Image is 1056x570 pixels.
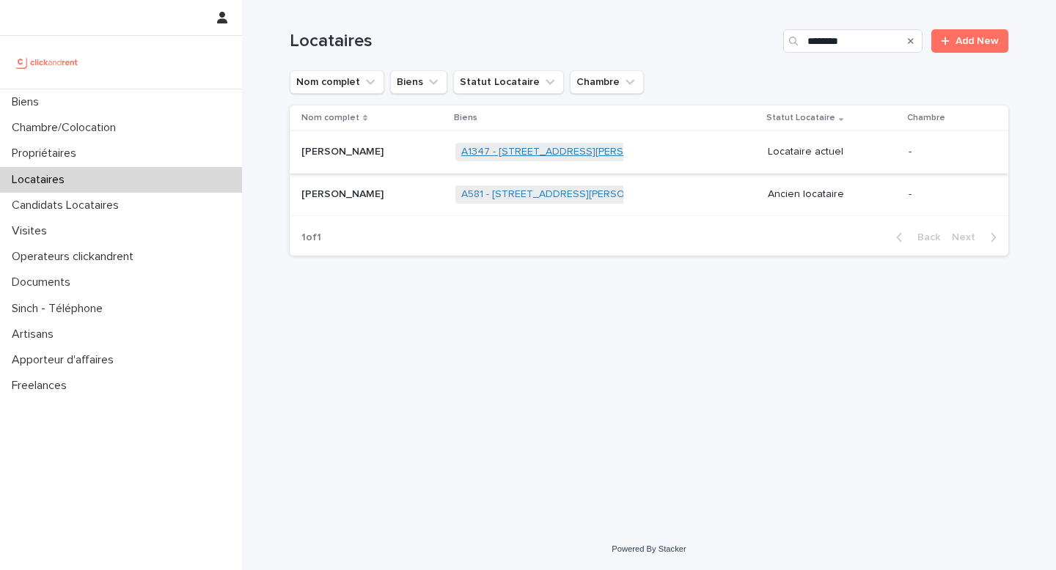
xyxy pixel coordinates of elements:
[931,29,1008,53] a: Add New
[909,146,985,158] p: -
[6,224,59,238] p: Visites
[301,110,359,126] p: Nom complet
[290,131,1008,174] tr: [PERSON_NAME][PERSON_NAME] A1347 - [STREET_ADDRESS][PERSON_NAME] Locataire actuel-
[6,95,51,109] p: Biens
[6,302,114,316] p: Sinch - Téléphone
[301,185,386,201] p: [PERSON_NAME]
[6,147,88,160] p: Propriétaires
[6,250,145,264] p: Operateurs clickandrent
[612,544,686,553] a: Powered By Stacker
[453,70,564,94] button: Statut Locataire
[290,174,1008,216] tr: [PERSON_NAME][PERSON_NAME] A581 - [STREET_ADDRESS][PERSON_NAME] Ancien locataire-
[6,379,78,393] p: Freelances
[570,70,644,94] button: Chambre
[884,231,946,244] button: Back
[766,110,835,126] p: Statut Locataire
[952,232,984,243] span: Next
[6,275,82,289] p: Documents
[290,70,384,94] button: Nom complet
[290,220,333,256] p: 1 of 1
[461,146,675,158] a: A1347 - [STREET_ADDRESS][PERSON_NAME]
[6,121,128,135] p: Chambre/Colocation
[909,188,985,201] p: -
[12,48,83,77] img: UCB0brd3T0yccxBKYDjQ
[6,327,65,341] p: Artisans
[390,70,447,94] button: Biens
[6,173,76,187] p: Locataires
[909,232,940,243] span: Back
[301,143,386,158] p: [PERSON_NAME]
[454,110,477,126] p: Biens
[907,110,945,126] p: Chambre
[290,31,777,52] h1: Locataires
[768,146,897,158] p: Locataire actuel
[6,353,125,367] p: Apporteur d'affaires
[946,231,1008,244] button: Next
[956,36,999,46] span: Add New
[6,199,131,212] p: Candidats Locataires
[461,188,669,201] a: A581 - [STREET_ADDRESS][PERSON_NAME]
[783,29,923,53] input: Search
[768,188,897,201] p: Ancien locataire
